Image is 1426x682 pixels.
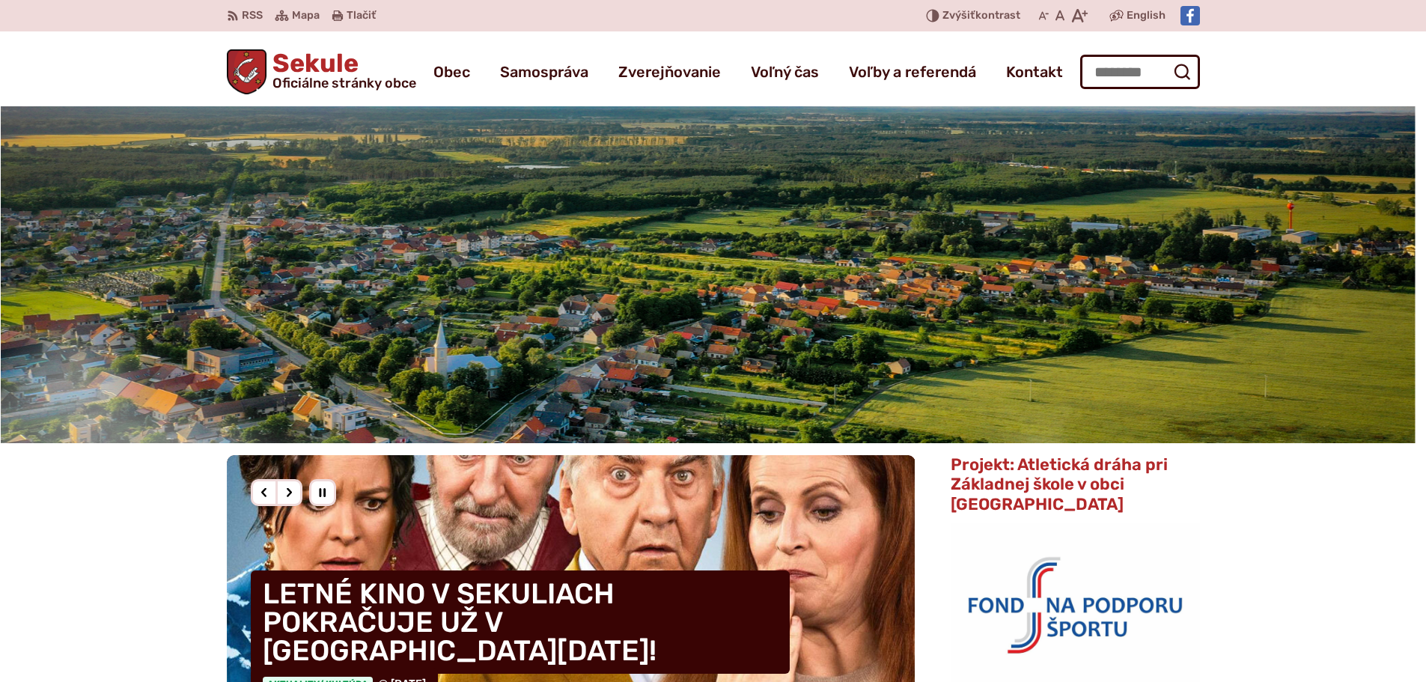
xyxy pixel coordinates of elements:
[951,454,1168,514] span: Projekt: Atletická dráha pri Základnej škole v obci [GEOGRAPHIC_DATA]
[1180,6,1200,25] img: Prejsť na Facebook stránku
[227,49,267,94] img: Prejsť na domovskú stránku
[942,9,975,22] span: Zvýšiť
[251,570,790,674] h4: LETNÉ KINO V SEKULIACH POKRAČUJE UŽ V [GEOGRAPHIC_DATA][DATE]!
[309,479,336,506] div: Pozastaviť pohyb slajdera
[1006,51,1063,93] a: Kontakt
[347,10,376,22] span: Tlačiť
[242,7,263,25] span: RSS
[272,76,416,90] span: Oficiálne stránky obce
[942,10,1020,22] span: kontrast
[1127,7,1166,25] span: English
[251,479,278,506] div: Predošlý slajd
[1124,7,1168,25] a: English
[751,51,819,93] a: Voľný čas
[618,51,721,93] a: Zverejňovanie
[292,7,320,25] span: Mapa
[275,479,302,506] div: Nasledujúci slajd
[266,51,416,90] h1: Sekule
[227,49,417,94] a: Logo Sekule, prejsť na domovskú stránku.
[849,51,976,93] a: Voľby a referendá
[500,51,588,93] a: Samospráva
[433,51,470,93] a: Obec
